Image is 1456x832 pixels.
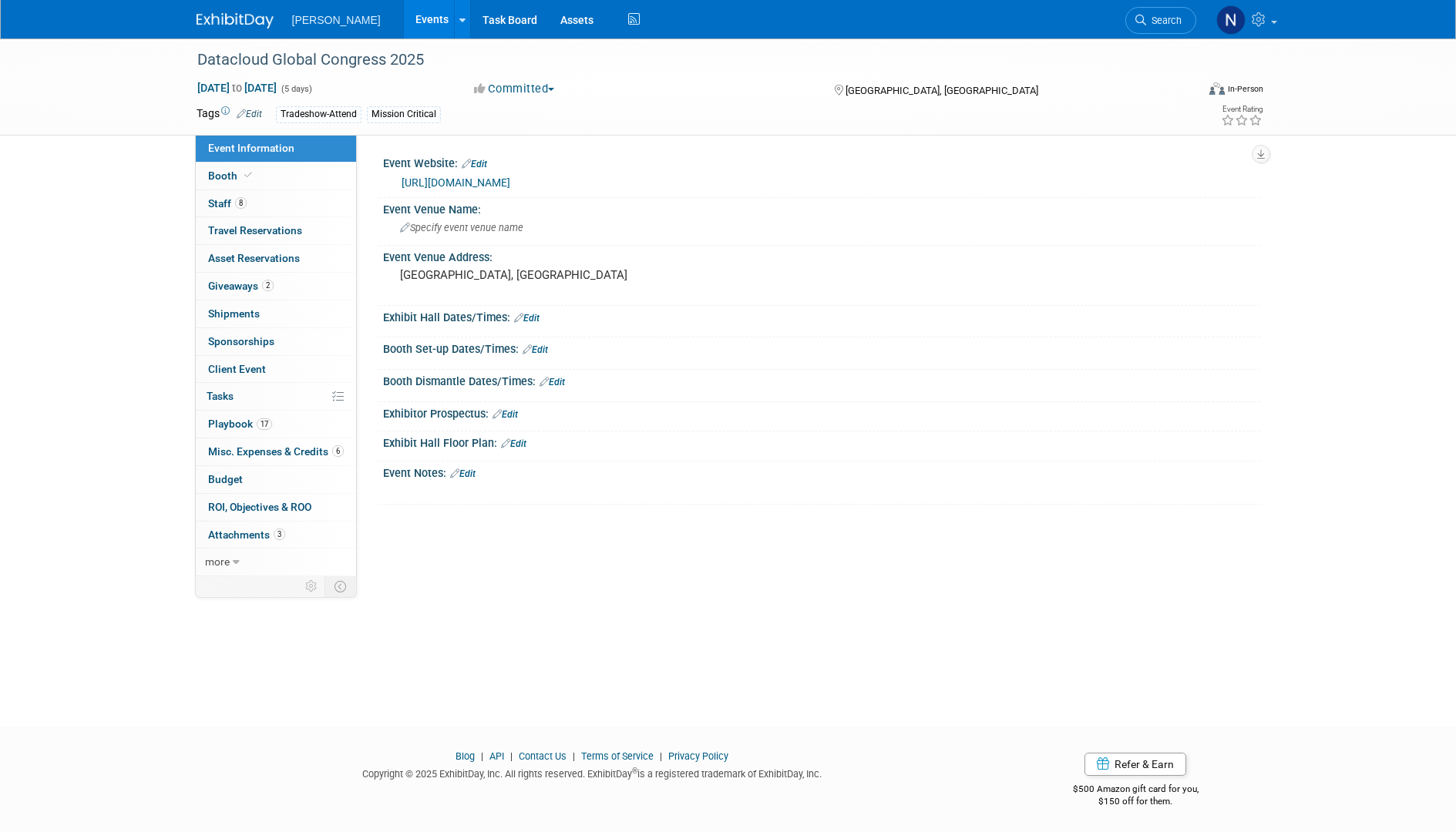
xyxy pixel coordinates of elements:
[540,377,565,387] a: Edit
[489,750,504,762] a: API
[196,356,356,383] a: Client Event
[400,268,731,282] pre: [GEOGRAPHIC_DATA], [GEOGRAPHIC_DATA]
[1125,7,1196,34] a: Search
[367,106,441,122] div: Mission Critical
[632,767,637,775] sup: ®
[196,549,356,575] a: more
[324,576,356,596] td: Toggle Event Tabs
[244,171,252,179] i: Booth reservation complete
[197,763,989,781] div: Copyright © 2025 ExhibitDay, Inc. All rights reserved. ExhibitDay is a registered trademark of Ex...
[208,142,294,154] span: Event Information
[208,473,243,485] span: Budget
[477,750,487,762] span: |
[208,307,260,320] span: Shipments
[197,13,274,29] img: ExhibitDay
[208,335,274,347] span: Sponsorships
[208,280,274,292] span: Giveaways
[230,82,244,94] span: to
[1105,80,1264,103] div: Event Format
[1209,82,1225,95] img: Format-Inperson.png
[292,14,381,26] span: [PERSON_NAME]
[196,328,356,355] a: Sponsorships
[469,81,560,97] button: Committed
[208,501,311,513] span: ROI, Objectives & ROO
[274,528,285,540] span: 3
[1216,5,1246,35] img: Nicky Walker
[196,300,356,327] a: Shipments
[196,522,356,549] a: Attachments3
[208,252,300,264] span: Asset Reservations
[1227,83,1263,95] div: In-Person
[668,750,728,762] a: Privacy Policy
[197,81,277,95] span: [DATE] [DATE]
[196,135,356,162] a: Event Information
[196,383,356,410] a: Tasks
[383,306,1260,326] div: Exhibit Hall Dates/Times:
[383,402,1260,422] div: Exhibitor Prospectus:
[235,197,247,209] span: 8
[237,109,262,119] a: Edit
[196,163,356,190] a: Booth
[1146,15,1182,26] span: Search
[400,222,523,233] span: Specify event venue name
[383,246,1260,265] div: Event Venue Address:
[257,418,272,430] span: 17
[1011,773,1260,808] div: $500 Amazon gift card for you,
[383,198,1260,217] div: Event Venue Name:
[501,438,526,449] a: Edit
[196,217,356,244] a: Travel Reservations
[514,313,540,324] a: Edit
[569,750,579,762] span: |
[332,445,344,457] span: 6
[196,494,356,521] a: ROI, Objectives & ROO
[196,273,356,300] a: Giveaways2
[456,750,475,762] a: Blog
[208,224,302,237] span: Travel Reservations
[208,169,255,182] span: Booth
[523,344,548,355] a: Edit
[450,468,476,479] a: Edit
[383,337,1260,357] div: Booth Set-up Dates/Times:
[197,106,262,123] td: Tags
[383,152,1260,172] div: Event Website:
[196,411,356,438] a: Playbook17
[208,528,285,541] span: Attachments
[846,85,1038,96] span: [GEOGRAPHIC_DATA], [GEOGRAPHIC_DATA]
[1084,753,1186,776] a: Refer & Earn
[207,390,234,402] span: Tasks
[402,176,510,189] a: [URL][DOMAIN_NAME]
[208,363,266,375] span: Client Event
[656,750,666,762] span: |
[298,576,325,596] td: Personalize Event Tab Strip
[208,418,272,430] span: Playbook
[196,438,356,465] a: Misc. Expenses & Credits6
[383,461,1260,481] div: Event Notes:
[196,466,356,493] a: Budget
[205,555,230,568] span: more
[383,431,1260,451] div: Exhibit Hall Floor Plan:
[276,106,361,122] div: Tradeshow-Attend
[1221,106,1263,113] div: Event Rating
[383,370,1260,390] div: Booth Dismantle Dates/Times:
[581,750,654,762] a: Terms of Service
[196,245,356,272] a: Asset Reservations
[280,84,312,94] span: (5 days)
[262,280,274,291] span: 2
[192,46,1173,74] div: Datacloud Global Congress 2025
[1011,795,1260,808] div: $150 off for them.
[208,445,344,458] span: Misc. Expenses & Credits
[208,197,247,210] span: Staff
[196,190,356,217] a: Staff8
[519,750,567,762] a: Contact Us
[462,159,487,169] a: Edit
[506,750,516,762] span: |
[493,409,518,420] a: Edit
